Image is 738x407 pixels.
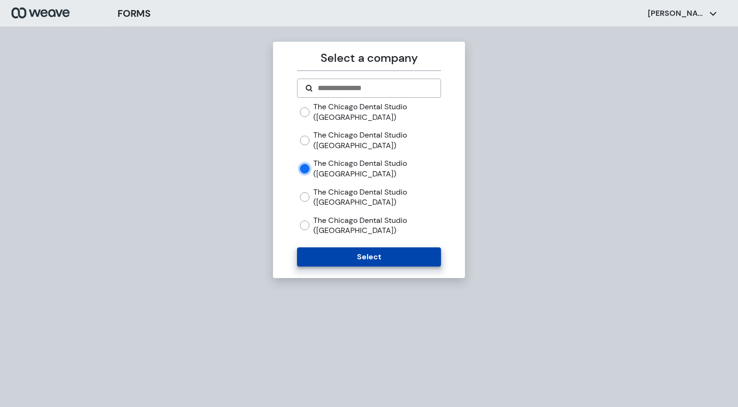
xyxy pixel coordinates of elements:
input: Search [317,82,432,94]
button: Select [297,247,440,267]
label: The Chicago Dental Studio ([GEOGRAPHIC_DATA]) [313,130,440,151]
p: [PERSON_NAME] [648,8,705,19]
label: The Chicago Dental Studio ([GEOGRAPHIC_DATA]) [313,215,440,236]
label: The Chicago Dental Studio ([GEOGRAPHIC_DATA]) [313,102,440,122]
h3: FORMS [118,6,151,21]
p: Select a company [297,49,440,67]
label: The Chicago Dental Studio ([GEOGRAPHIC_DATA]) [313,187,440,208]
label: The Chicago Dental Studio ([GEOGRAPHIC_DATA]) [313,158,440,179]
